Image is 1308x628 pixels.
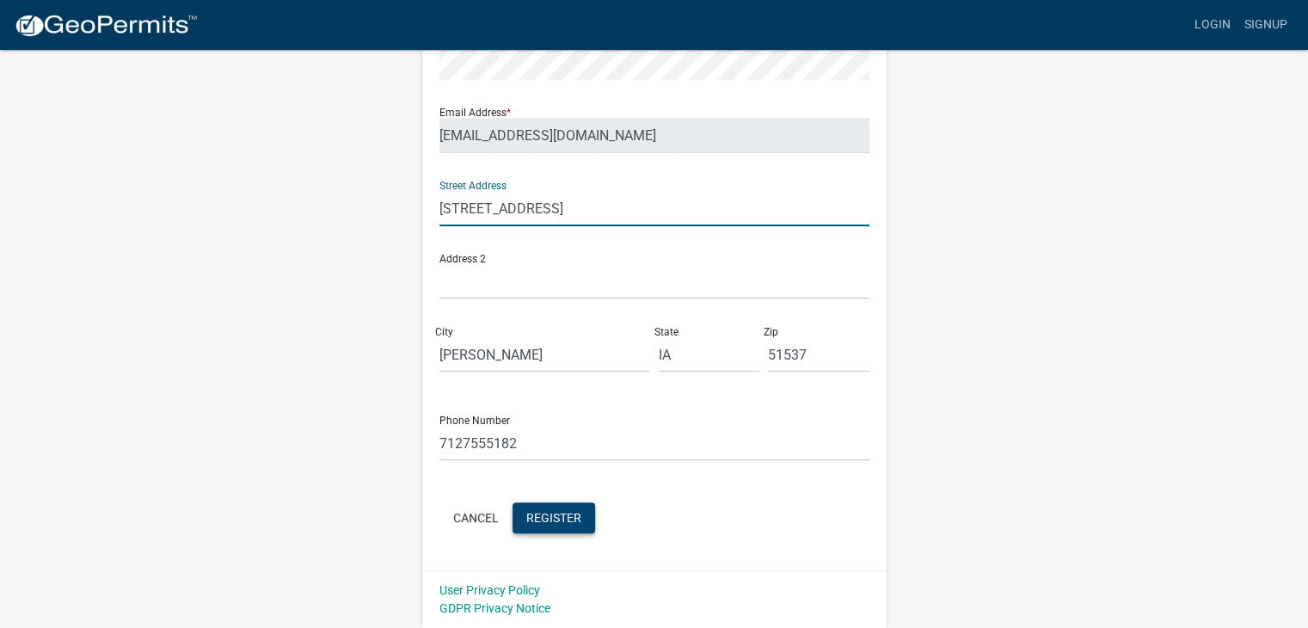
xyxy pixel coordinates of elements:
[1237,9,1294,41] a: Signup
[513,502,595,533] button: Register
[439,583,540,597] a: User Privacy Policy
[439,502,513,533] button: Cancel
[439,601,550,615] a: GDPR Privacy Notice
[1188,9,1237,41] a: Login
[526,510,581,524] span: Register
